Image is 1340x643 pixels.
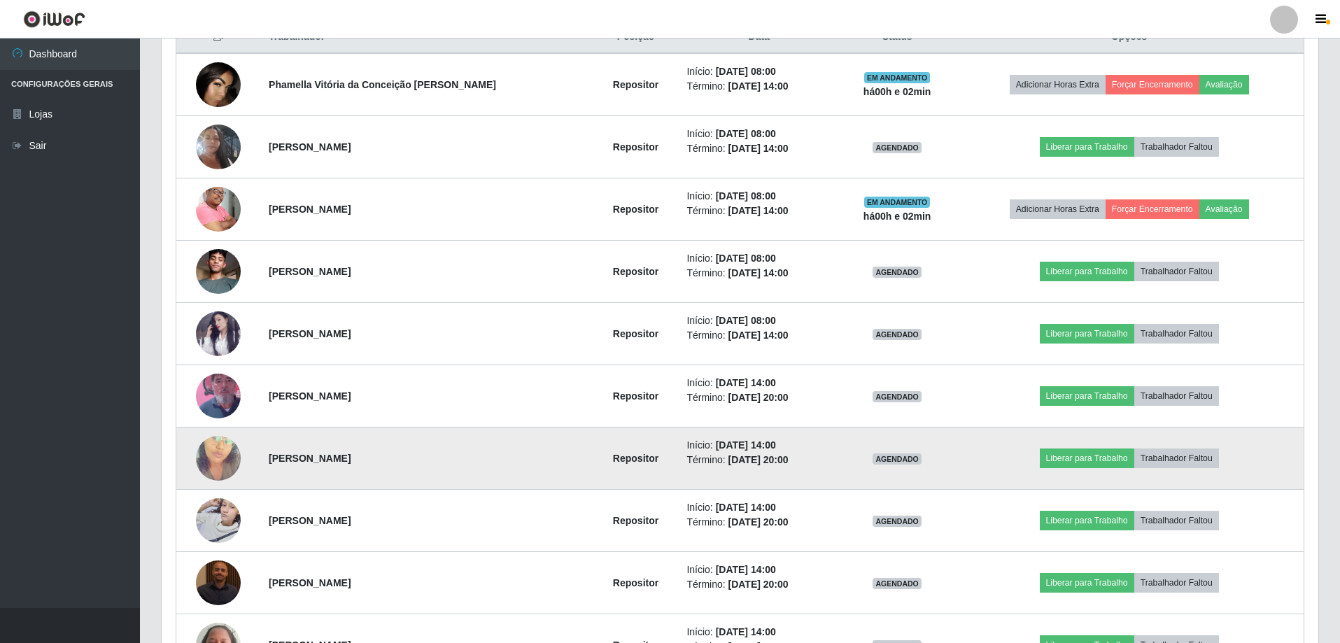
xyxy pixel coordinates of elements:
strong: [PERSON_NAME] [269,266,351,277]
strong: [PERSON_NAME] [269,141,351,153]
button: Liberar para Trabalho [1040,137,1134,157]
button: Liberar para Trabalho [1040,386,1134,406]
strong: Repositor [613,390,658,402]
li: Término: [686,266,831,281]
button: Adicionar Horas Extra [1010,75,1106,94]
button: Trabalhador Faltou [1134,573,1219,593]
time: [DATE] 20:00 [728,579,789,590]
span: AGENDADO [873,391,922,402]
li: Início: [686,625,831,640]
time: [DATE] 14:00 [728,80,789,92]
img: 1749149252498.jpeg [196,62,241,107]
strong: Phamella Vitória da Conceição [PERSON_NAME] [269,79,496,90]
li: Início: [686,127,831,141]
span: AGENDADO [873,453,922,465]
strong: Repositor [613,453,658,464]
strong: há 00 h e 02 min [863,86,931,97]
strong: [PERSON_NAME] [269,577,351,588]
time: [DATE] 14:00 [716,377,776,388]
img: 1756941690692.jpeg [196,560,241,605]
button: Forçar Encerramento [1106,199,1199,219]
img: CoreUI Logo [23,10,85,28]
li: Término: [686,390,831,405]
img: 1752179199159.jpeg [196,176,241,243]
button: Trabalhador Faltou [1134,386,1219,406]
button: Forçar Encerramento [1106,75,1199,94]
span: EM ANDAMENTO [864,197,931,208]
button: Liberar para Trabalho [1040,262,1134,281]
time: [DATE] 14:00 [728,143,789,154]
img: 1750278821338.jpeg [196,107,241,187]
strong: Repositor [613,515,658,526]
strong: [PERSON_NAME] [269,453,351,464]
button: Liberar para Trabalho [1040,573,1134,593]
li: Início: [686,500,831,515]
li: Início: [686,376,831,390]
time: [DATE] 20:00 [728,454,789,465]
strong: Repositor [613,328,658,339]
li: Término: [686,515,831,530]
li: Término: [686,204,831,218]
li: Início: [686,563,831,577]
span: AGENDADO [873,142,922,153]
time: [DATE] 08:00 [716,253,776,264]
li: Início: [686,313,831,328]
time: [DATE] 08:00 [716,190,776,202]
span: AGENDADO [873,329,922,340]
strong: Repositor [613,577,658,588]
strong: [PERSON_NAME] [269,328,351,339]
button: Trabalhador Faltou [1134,137,1219,157]
button: Liberar para Trabalho [1040,511,1134,530]
time: [DATE] 14:00 [716,439,776,451]
time: [DATE] 20:00 [728,516,789,528]
strong: Repositor [613,266,658,277]
time: [DATE] 14:00 [716,564,776,575]
button: Trabalhador Faltou [1134,324,1219,344]
span: AGENDADO [873,516,922,527]
time: [DATE] 08:00 [716,128,776,139]
button: Liberar para Trabalho [1040,448,1134,468]
strong: há 00 h e 02 min [863,211,931,222]
img: 1756680642155.jpeg [196,232,241,311]
span: AGENDADO [873,578,922,589]
time: [DATE] 14:00 [716,626,776,637]
strong: [PERSON_NAME] [269,515,351,526]
strong: Repositor [613,141,658,153]
time: [DATE] 14:00 [716,502,776,513]
li: Término: [686,328,831,343]
strong: [PERSON_NAME] [269,390,351,402]
time: [DATE] 20:00 [728,392,789,403]
span: AGENDADO [873,267,922,278]
strong: Repositor [613,204,658,215]
button: Trabalhador Faltou [1134,262,1219,281]
button: Trabalhador Faltou [1134,511,1219,530]
img: 1752090635186.jpeg [196,356,241,436]
li: Início: [686,64,831,79]
strong: Repositor [613,79,658,90]
button: Trabalhador Faltou [1134,448,1219,468]
li: Término: [686,141,831,156]
span: EM ANDAMENTO [864,72,931,83]
time: [DATE] 14:00 [728,330,789,341]
button: Liberar para Trabalho [1040,324,1134,344]
img: 1757034953897.jpeg [196,311,241,356]
li: Início: [686,189,831,204]
img: 1754928869787.jpeg [196,418,241,498]
li: Início: [686,251,831,266]
time: [DATE] 14:00 [728,205,789,216]
time: [DATE] 08:00 [716,315,776,326]
time: [DATE] 14:00 [728,267,789,278]
li: Início: [686,438,831,453]
button: Adicionar Horas Extra [1010,199,1106,219]
li: Término: [686,79,831,94]
li: Término: [686,453,831,467]
strong: [PERSON_NAME] [269,204,351,215]
time: [DATE] 08:00 [716,66,776,77]
li: Término: [686,577,831,592]
button: Avaliação [1199,199,1249,219]
img: 1755028690244.jpeg [196,490,241,550]
button: Avaliação [1199,75,1249,94]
